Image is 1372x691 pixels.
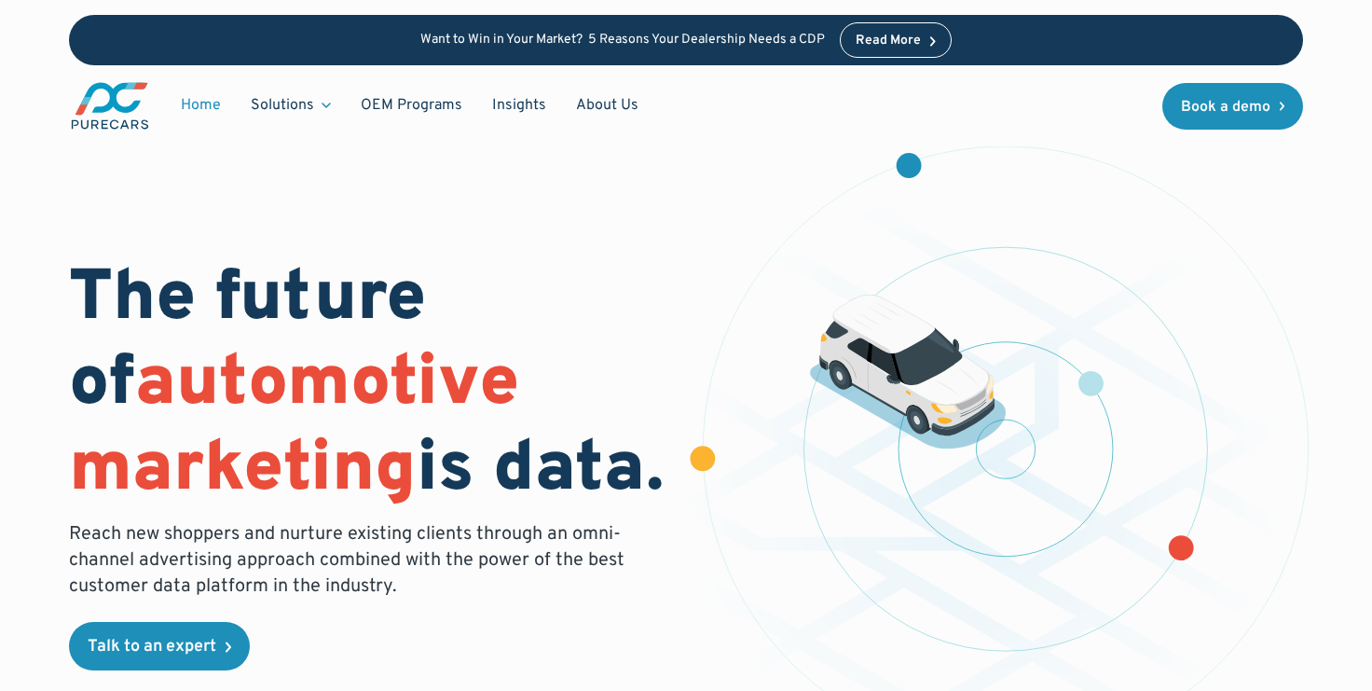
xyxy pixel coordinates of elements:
[420,33,825,48] p: Want to Win in Your Market? 5 Reasons Your Dealership Needs a CDP
[69,80,151,131] a: main
[810,294,1007,449] img: illustration of a vehicle
[69,340,519,515] span: automotive marketing
[251,95,314,116] div: Solutions
[88,639,216,656] div: Talk to an expert
[561,88,653,123] a: About Us
[840,22,952,58] a: Read More
[69,622,250,670] a: Talk to an expert
[69,258,664,514] h1: The future of is data.
[856,35,921,48] div: Read More
[69,521,636,600] p: Reach new shoppers and nurture existing clients through an omni-channel advertising approach comb...
[346,88,477,123] a: OEM Programs
[1181,100,1270,115] div: Book a demo
[477,88,561,123] a: Insights
[166,88,236,123] a: Home
[236,88,346,123] div: Solutions
[69,80,151,131] img: purecars logo
[1162,83,1304,130] a: Book a demo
